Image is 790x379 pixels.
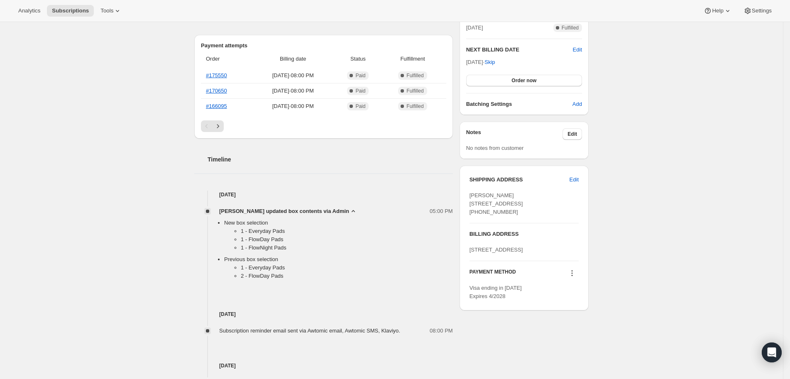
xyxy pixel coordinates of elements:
h3: SHIPPING ADDRESS [470,176,570,184]
h3: Notes [466,128,563,140]
span: Settings [752,7,772,14]
th: Order [201,50,252,68]
span: Help [712,7,723,14]
li: 1 - Everyday Pads [241,227,453,235]
span: Paid [355,72,365,79]
span: Fulfilled [406,72,423,79]
span: Billing date [254,55,332,63]
button: Edit [565,173,584,186]
button: Next [212,120,224,132]
li: New box selection [224,219,453,255]
span: Subscription reminder email sent via Awtomic email, Awtomic SMS, Klaviyo. [219,328,400,334]
button: Subscriptions [47,5,94,17]
span: [DATE] · 08:00 PM [254,87,332,95]
span: Fulfilled [406,88,423,94]
span: [PERSON_NAME] updated box contents via Admin [219,207,349,215]
span: 08:00 PM [430,327,453,335]
span: Order now [511,77,536,84]
span: Analytics [18,7,40,14]
button: Tools [95,5,127,17]
span: Edit [567,131,577,137]
button: Order now [466,75,582,86]
span: Paid [355,103,365,110]
span: [DATE] [466,24,483,32]
h2: NEXT BILLING DATE [466,46,573,54]
button: Skip [479,56,500,69]
nav: Pagination [201,120,446,132]
a: #166095 [206,103,227,109]
button: Help [699,5,736,17]
span: Visa ending in [DATE] Expires 4/2028 [470,285,522,299]
h4: [DATE] [194,191,453,199]
span: Fulfilled [562,24,579,31]
span: Subscriptions [52,7,89,14]
span: 05:00 PM [430,207,453,215]
span: Skip [484,58,495,66]
span: Tools [100,7,113,14]
h4: [DATE] [194,310,453,318]
span: [STREET_ADDRESS] [470,247,523,253]
h4: [DATE] [194,362,453,370]
h2: Payment attempts [201,42,446,50]
li: 1 - FlowDay Pads [241,235,453,244]
span: [DATE] · 08:00 PM [254,71,332,80]
button: [PERSON_NAME] updated box contents via Admin [219,207,357,215]
span: Fulfilled [406,103,423,110]
h3: PAYMENT METHOD [470,269,516,280]
a: #170650 [206,88,227,94]
span: Fulfillment [384,55,441,63]
h6: Batching Settings [466,100,572,108]
button: Edit [563,128,582,140]
a: #175550 [206,72,227,78]
li: Previous box selection [224,255,453,284]
span: [DATE] · [466,59,495,65]
span: [PERSON_NAME] [STREET_ADDRESS] [PHONE_NUMBER] [470,192,523,215]
button: Analytics [13,5,45,17]
h3: BILLING ADDRESS [470,230,579,238]
li: 1 - FlowNight Pads [241,244,453,252]
button: Settings [739,5,777,17]
h2: Timeline [208,155,453,164]
li: 2 - FlowDay Pads [241,272,453,280]
span: Edit [570,176,579,184]
span: No notes from customer [466,145,524,151]
span: Add [572,100,582,108]
li: 1 - Everyday Pads [241,264,453,272]
span: Paid [355,88,365,94]
span: Status [337,55,379,63]
div: Open Intercom Messenger [762,342,782,362]
span: [DATE] · 08:00 PM [254,102,332,110]
button: Edit [573,46,582,54]
button: Add [567,98,587,111]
